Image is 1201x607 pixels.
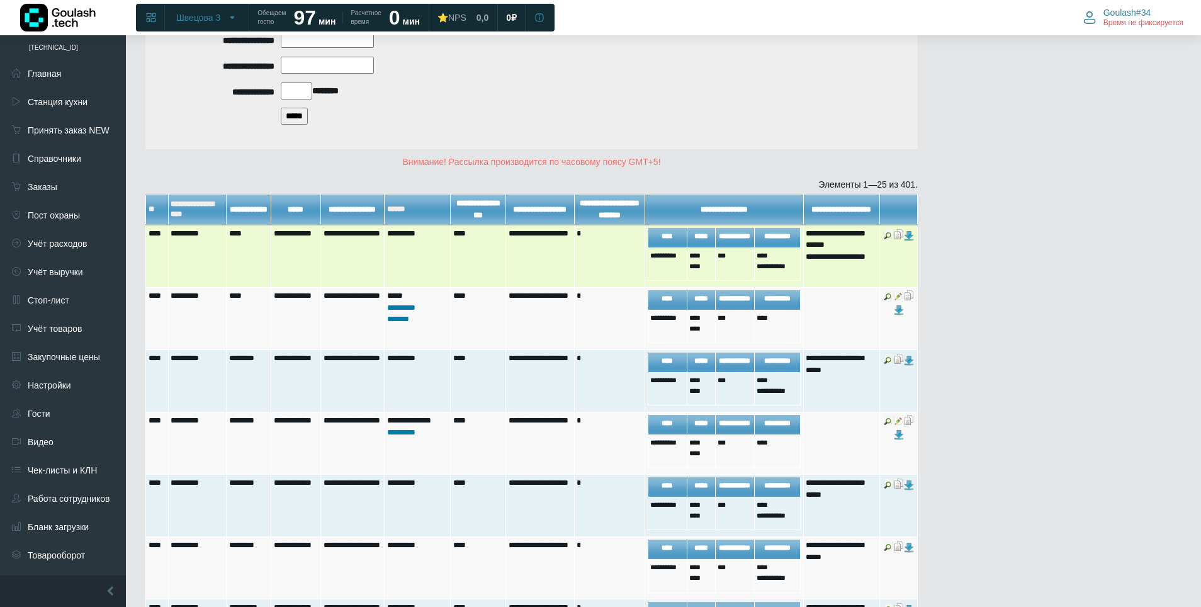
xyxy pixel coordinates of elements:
[176,12,220,23] span: Швецова 3
[169,8,245,28] button: Швецова 3
[319,16,335,26] span: мин
[476,12,488,23] span: 0,0
[293,6,316,29] strong: 97
[1103,7,1151,18] span: Goulash#34
[448,13,466,23] span: NPS
[437,12,466,23] div: ⭐
[20,4,96,31] img: Логотип компании Goulash.tech
[257,9,286,26] span: Обещаем гостю
[250,6,427,29] a: Обещаем гостю 97 мин Расчетное время 0 мин
[1103,18,1183,28] span: Время не фиксируется
[351,9,381,26] span: Расчетное время
[145,178,918,191] div: Элементы 1—25 из 401.
[511,12,517,23] span: ₽
[430,6,496,29] a: ⭐NPS 0,0
[403,16,420,26] span: мин
[389,6,400,29] strong: 0
[1076,4,1191,31] button: Goulash#34 Время не фиксируется
[506,12,511,23] span: 0
[499,6,524,29] a: 0 ₽
[402,157,660,167] span: Внимание! Рассылка производится по часовому поясу GMT+5!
